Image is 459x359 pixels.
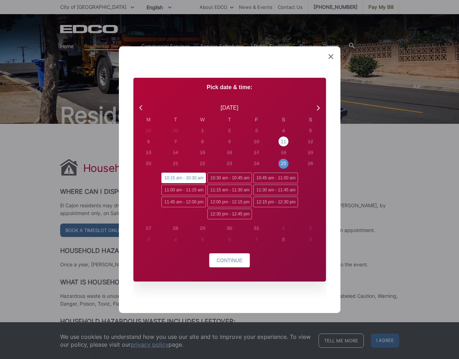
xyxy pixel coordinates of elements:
div: 30 [173,127,178,134]
div: 2 [309,225,312,232]
div: 31 [254,225,259,232]
div: 9 [228,138,231,145]
span: 12:15 pm - 12:30 pm [253,197,298,207]
div: 23 [227,160,233,167]
div: F [243,116,270,123]
div: 17 [254,149,259,156]
div: 12 [308,138,314,145]
div: 24 [254,160,259,167]
div: 13 [146,149,151,156]
span: 11:00 am - 11:15 am [161,185,206,195]
div: 6 [228,236,231,243]
div: 29 [200,225,205,232]
span: 11:30 am - 11:45 am [253,185,298,195]
span: 12:00 pm - 12:15 pm [207,197,252,207]
div: T [216,116,243,123]
div: 11 [281,138,286,145]
div: 15 [200,149,205,156]
div: 7 [255,236,258,243]
div: 7 [174,138,177,145]
span: 11:15 am - 11:30 am [207,185,252,195]
span: Continue [217,257,242,263]
div: 30 [227,225,233,232]
div: 21 [173,160,178,167]
div: T [162,116,189,123]
div: 28 [173,225,178,232]
div: 27 [146,225,151,232]
div: 8 [282,236,285,243]
span: 11:45 am - 12:00 pm [161,197,206,207]
button: Continue [209,253,250,267]
div: 26 [308,160,314,167]
div: 5 [309,127,312,134]
div: 6 [147,138,150,145]
div: 3 [147,236,150,243]
span: 10:15 am - 10:30 am [161,173,206,183]
div: 19 [308,149,314,156]
div: 4 [282,127,285,134]
div: 22 [200,160,205,167]
div: 3 [255,127,258,134]
div: S [270,116,297,123]
div: S [297,116,324,123]
div: 1 [201,127,204,134]
div: 5 [201,236,204,243]
div: [DATE] [220,103,238,112]
div: 14 [173,149,178,156]
div: W [189,116,216,123]
div: 1 [282,225,285,232]
div: 4 [174,236,177,243]
p: Pick date & time: [133,83,326,91]
div: 2 [228,127,231,134]
span: 10:30 am - 10:45 am [207,173,252,183]
div: M [135,116,162,123]
div: 20 [146,160,151,167]
div: 18 [281,149,286,156]
div: 29 [146,127,151,134]
div: 8 [201,138,204,145]
div: 16 [227,149,233,156]
span: 10:45 am - 11:00 am [253,173,298,183]
div: 25 [281,160,286,167]
span: 12:30 pm - 12:45 pm [207,209,252,219]
div: 10 [254,138,259,145]
div: 9 [309,236,312,243]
